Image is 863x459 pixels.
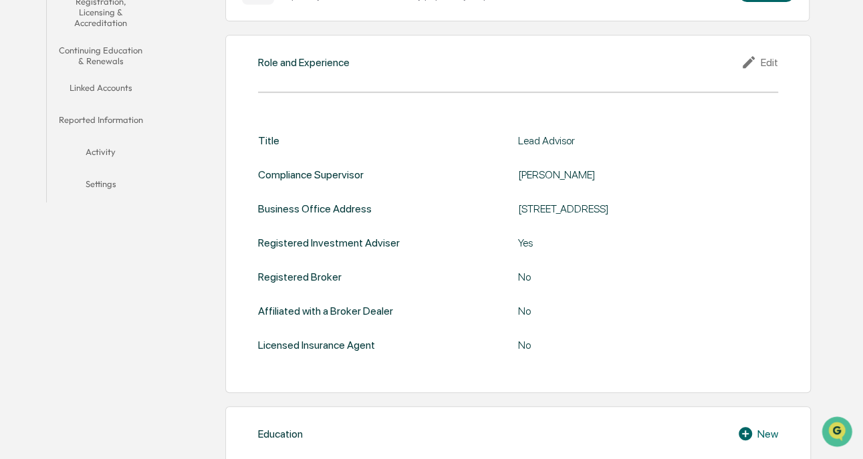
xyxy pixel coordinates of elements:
[258,202,372,215] div: Business Office Address
[820,415,856,451] iframe: Open customer support
[258,271,342,283] div: Registered Broker
[97,169,108,180] div: 🗄️
[47,106,155,138] button: Reported Information
[27,193,84,206] span: Data Lookup
[94,225,162,236] a: Powered byPylon
[13,102,37,126] img: 1746055101610-c473b297-6a78-478c-a979-82029cc54cd1
[13,169,24,180] div: 🖐️
[47,138,155,170] button: Activity
[518,271,778,283] div: No
[258,237,400,249] div: Registered Investment Adviser
[45,102,219,115] div: Start new chat
[45,115,169,126] div: We're available if you need us!
[518,237,778,249] div: Yes
[258,428,303,440] div: Education
[47,74,155,106] button: Linked Accounts
[110,168,166,181] span: Attestations
[8,188,90,212] a: 🔎Data Lookup
[227,106,243,122] button: Start new chat
[8,162,92,186] a: 🖐️Preclearance
[737,426,778,442] div: New
[13,27,243,49] p: How can we help?
[518,202,778,215] div: [STREET_ADDRESS]
[518,339,778,351] div: No
[47,37,155,75] button: Continuing Education & Renewals
[27,168,86,181] span: Preclearance
[741,54,778,70] div: Edit
[258,134,279,147] div: Title
[258,168,364,181] div: Compliance Supervisor
[518,134,778,147] div: Lead Advisor
[518,305,778,317] div: No
[13,194,24,205] div: 🔎
[92,162,171,186] a: 🗄️Attestations
[258,339,375,351] div: Licensed Insurance Agent
[133,226,162,236] span: Pylon
[47,170,155,202] button: Settings
[258,56,350,69] div: Role and Experience
[258,305,393,317] div: Affiliated with a Broker Dealer
[518,168,778,181] div: [PERSON_NAME]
